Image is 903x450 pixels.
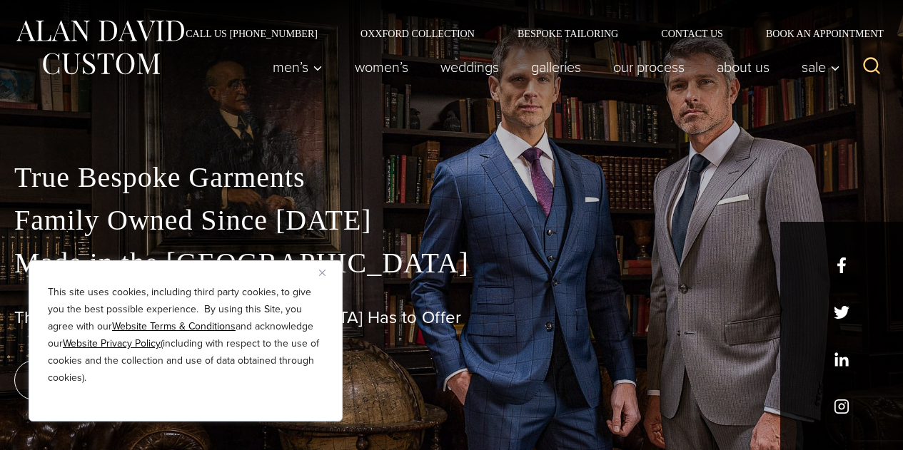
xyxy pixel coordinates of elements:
[257,53,848,81] nav: Primary Navigation
[425,53,515,81] a: weddings
[63,336,161,351] a: Website Privacy Policy
[164,29,339,39] a: Call Us [PHONE_NUMBER]
[14,156,889,285] p: True Bespoke Garments Family Owned Since [DATE] Made in the [GEOGRAPHIC_DATA]
[640,29,745,39] a: Contact Us
[339,29,496,39] a: Oxxford Collection
[14,16,186,79] img: Alan David Custom
[14,360,214,400] a: book an appointment
[854,50,889,84] button: View Search Form
[745,29,889,39] a: Book an Appointment
[802,60,840,74] span: Sale
[112,319,236,334] a: Website Terms & Conditions
[273,60,323,74] span: Men’s
[319,270,326,276] img: Close
[597,53,701,81] a: Our Process
[164,29,889,39] nav: Secondary Navigation
[496,29,640,39] a: Bespoke Tailoring
[319,264,336,281] button: Close
[515,53,597,81] a: Galleries
[701,53,786,81] a: About Us
[339,53,425,81] a: Women’s
[48,284,323,387] p: This site uses cookies, including third party cookies, to give you the best possible experience. ...
[14,307,889,328] h1: The Best Custom Suits [GEOGRAPHIC_DATA] Has to Offer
